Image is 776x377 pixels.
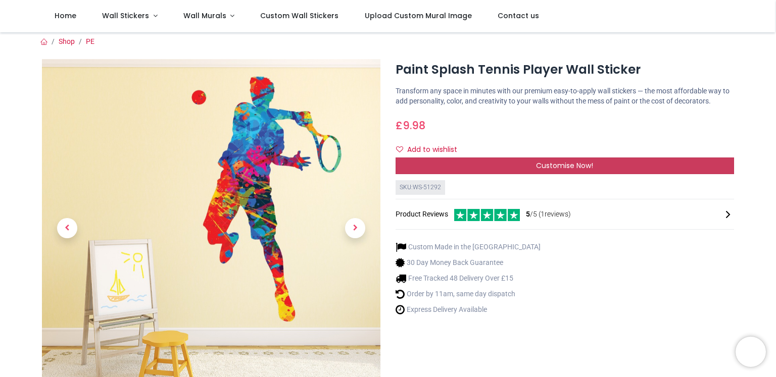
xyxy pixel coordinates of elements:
[396,146,403,153] i: Add to wishlist
[396,141,466,158] button: Add to wishlistAdd to wishlist
[526,210,530,218] span: 5
[59,37,75,45] a: Shop
[86,37,94,45] a: PE
[396,180,445,195] div: SKU: WS-51292
[102,11,149,21] span: Wall Stickers
[396,242,541,252] li: Custom Made in the [GEOGRAPHIC_DATA]
[396,273,541,284] li: Free Tracked 48 Delivery Over £15
[396,207,734,221] div: Product Reviews
[536,160,593,171] span: Customise Now!
[396,289,541,299] li: Order by 11am, same day dispatch
[55,11,76,21] span: Home
[330,110,380,346] a: Next
[396,86,734,106] p: Transform any space in minutes with our premium easy-to-apply wall stickers — the most affordable...
[736,337,766,367] iframe: Brevo live chat
[403,118,425,133] span: 9.98
[345,218,365,238] span: Next
[183,11,226,21] span: Wall Murals
[42,110,92,346] a: Previous
[396,304,541,315] li: Express Delivery Available
[260,11,338,21] span: Custom Wall Stickers
[396,118,425,133] span: £
[498,11,539,21] span: Contact us
[365,11,472,21] span: Upload Custom Mural Image
[57,218,77,238] span: Previous
[526,209,571,220] span: /5 ( 1 reviews)
[396,61,734,78] h1: Paint Splash Tennis Player Wall Sticker
[396,257,541,268] li: 30 Day Money Back Guarantee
